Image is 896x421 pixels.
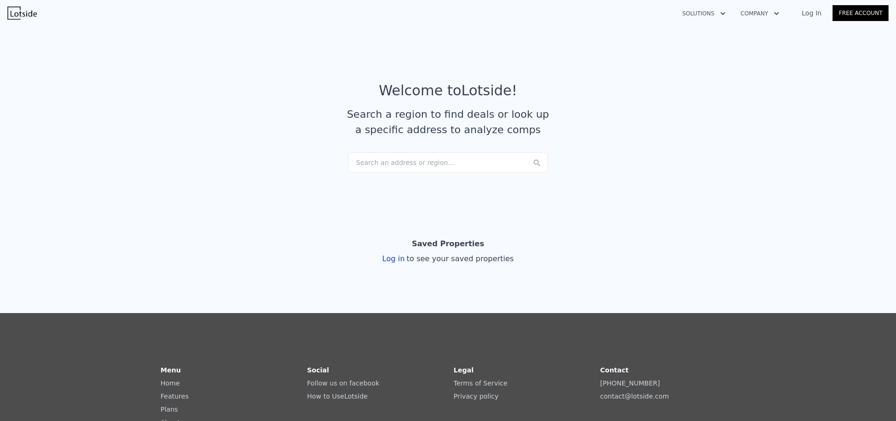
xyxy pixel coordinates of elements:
a: How to UseLotside [307,392,368,400]
button: Company [733,5,787,22]
div: Saved Properties [412,235,484,253]
strong: Social [307,366,329,374]
strong: Legal [454,366,474,374]
a: Home [161,379,180,387]
span: to see your saved properties [405,254,514,263]
a: Privacy policy [454,392,498,400]
div: Welcome to Lotside ! [379,82,518,99]
div: Log in [382,253,514,264]
img: Lotside [7,7,37,20]
a: Free Account [833,5,889,21]
a: contact@lotside.com [600,392,669,400]
div: Search an address or region... [348,152,548,173]
strong: Contact [600,366,629,374]
strong: Menu [161,366,181,374]
div: Search a region to find deals or look up a specific address to analyze comps [343,107,553,137]
a: Features [161,392,189,400]
a: Plans [161,406,178,413]
a: [PHONE_NUMBER] [600,379,660,387]
a: Follow us on facebook [307,379,379,387]
a: Log In [791,8,833,18]
a: Terms of Service [454,379,507,387]
button: Solutions [675,5,733,22]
